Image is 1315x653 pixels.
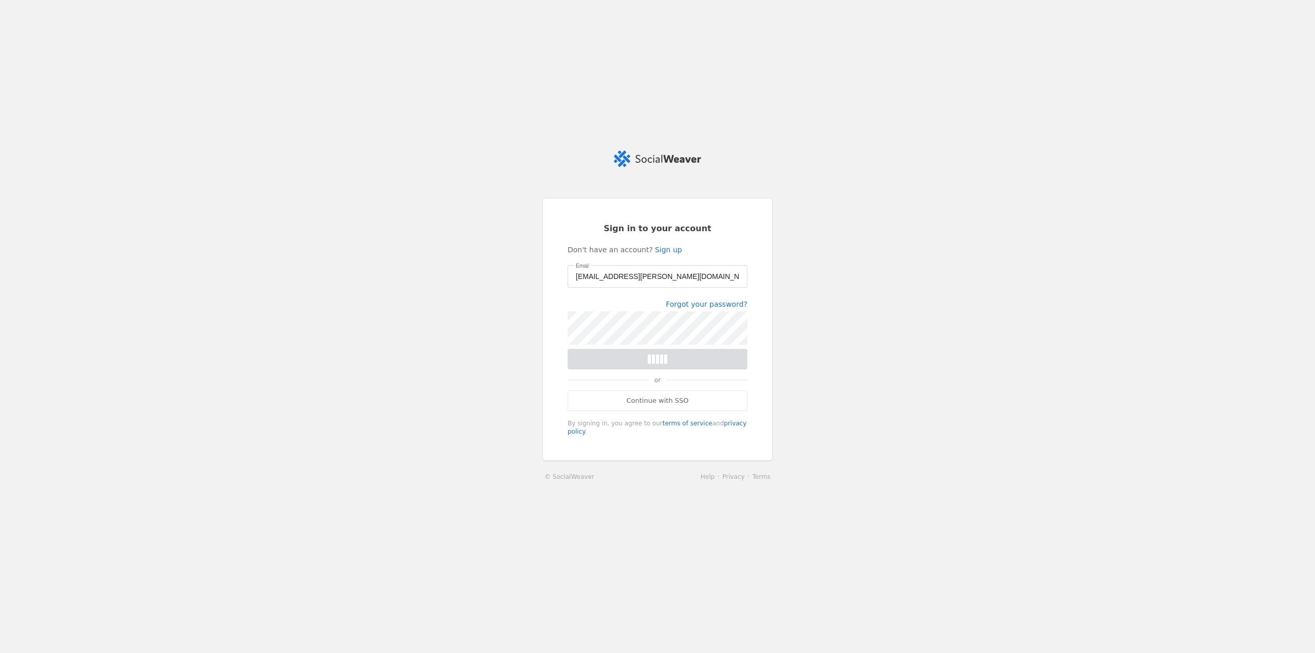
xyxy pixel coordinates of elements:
[568,420,746,435] a: privacy policy
[655,245,682,255] a: Sign up
[701,473,715,480] a: Help
[753,473,771,480] a: Terms
[576,270,739,283] input: Email
[568,390,747,411] a: Continue with SSO
[649,370,666,390] span: or
[544,472,594,482] a: © SocialWeaver
[715,472,722,482] li: ·
[604,223,711,234] span: Sign in to your account
[666,300,747,308] a: Forgot your password?
[568,245,653,255] span: Don't have an account?
[663,420,712,427] a: terms of service
[722,473,744,480] a: Privacy
[576,261,589,270] mat-label: Email
[568,419,747,436] div: By signing in, you agree to our and .
[745,472,753,482] li: ·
